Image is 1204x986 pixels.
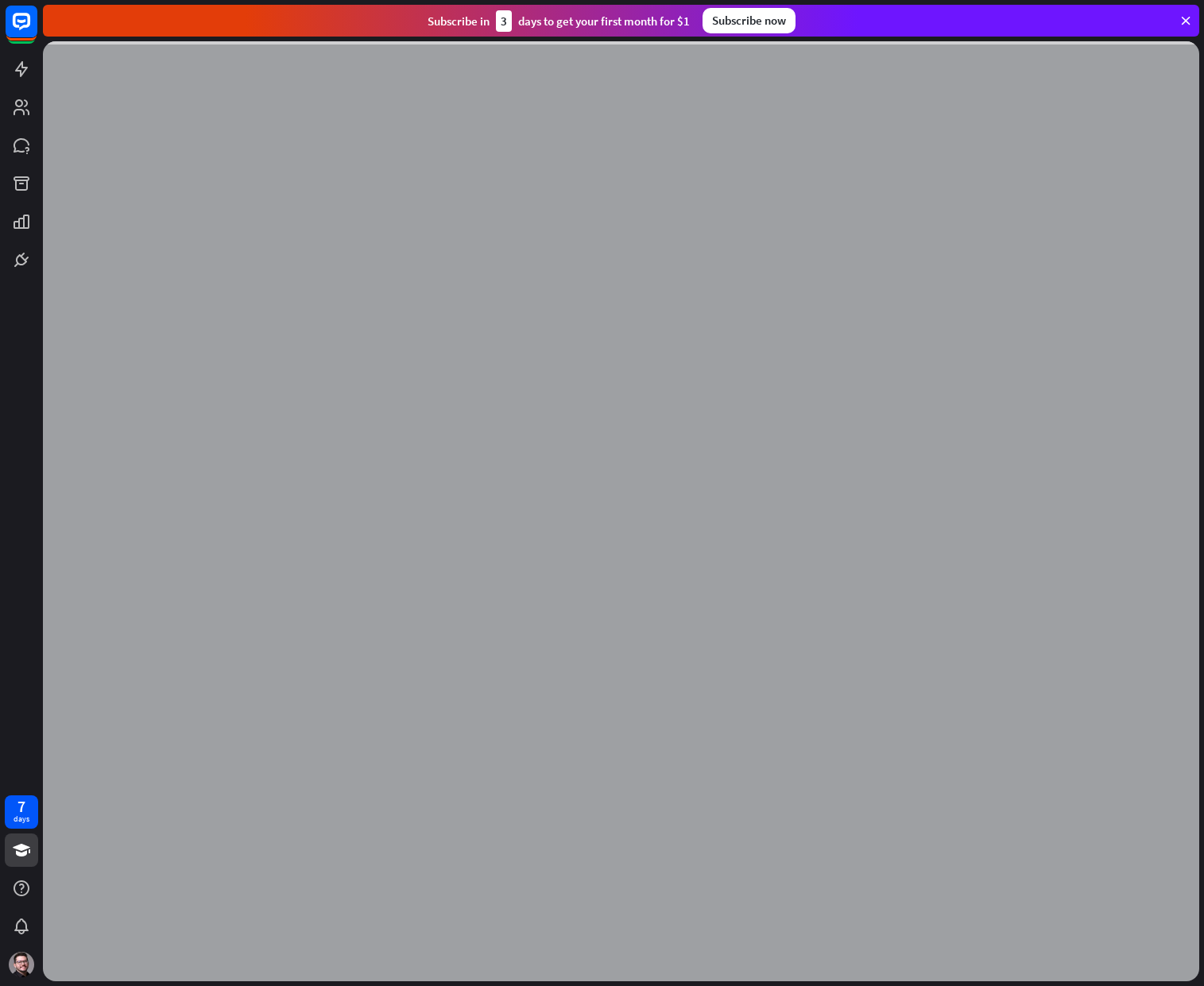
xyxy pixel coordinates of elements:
[17,799,25,814] div: 7
[703,8,796,33] div: Subscribe now
[14,814,29,825] div: days
[428,10,690,32] div: Subscribe in days to get your first month for $1
[5,795,38,829] a: 7 days
[496,10,512,32] div: 3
